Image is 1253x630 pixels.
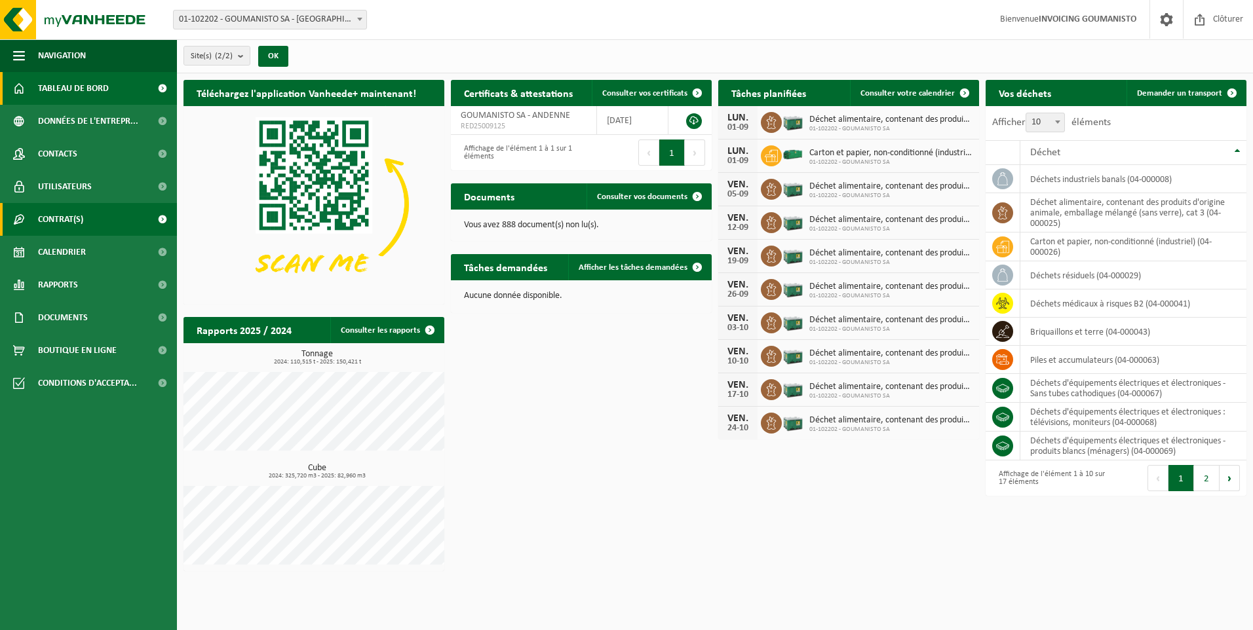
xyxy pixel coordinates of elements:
span: 01-102202 - GOUMANISTO SA [809,292,973,300]
span: Déchet alimentaire, contenant des produits d'origine animale, emballage mélangé ... [809,181,973,192]
span: 01-102202 - GOUMANISTO SA [809,426,973,434]
button: Next [1220,465,1240,491]
span: Déchet alimentaire, contenant des produits d'origine animale, emballage mélangé ... [809,282,973,292]
span: Consulter vos certificats [602,89,687,98]
span: 01-102202 - GOUMANISTO SA [809,259,973,267]
div: VEN. [725,280,751,290]
span: Déchet alimentaire, contenant des produits d'origine animale, emballage mélangé ... [809,248,973,259]
span: Afficher les tâches demandées [579,263,687,272]
div: 03-10 [725,324,751,333]
img: PB-LB-0680-HPE-GN-01 [782,210,804,232]
span: Déchet [1030,147,1060,158]
span: Calendrier [38,236,86,269]
div: 26-09 [725,290,751,299]
button: Previous [638,139,659,166]
strong: INVOICING GOUMANISTO [1039,14,1136,24]
h2: Tâches planifiées [718,80,819,105]
div: VEN. [725,213,751,223]
td: déchets médicaux à risques B2 (04-000041) [1020,289,1246,318]
div: VEN. [725,413,751,424]
a: Afficher les tâches demandées [568,254,710,280]
div: 01-09 [725,123,751,132]
td: briquaillons et terre (04-000043) [1020,318,1246,346]
img: PB-LB-0680-HPE-GN-01 [782,244,804,266]
img: PB-LB-0680-HPE-GN-01 [782,110,804,132]
button: 2 [1194,465,1220,491]
span: Boutique en ligne [38,334,117,367]
span: Consulter vos documents [597,193,687,201]
span: 2024: 110,515 t - 2025: 150,421 t [190,359,444,365]
span: Déchet alimentaire, contenant des produits d'origine animale, emballage mélangé ... [809,115,973,125]
div: 10-10 [725,357,751,366]
span: Carton et papier, non-conditionné (industriel) [809,148,973,158]
td: [DATE] [597,106,668,135]
span: Tableau de bord [38,72,109,105]
img: Download de VHEPlus App [183,106,444,302]
button: Previous [1147,465,1168,491]
span: Déchet alimentaire, contenant des produits d'origine animale, emballage mélangé ... [809,315,973,325]
span: 01-102202 - GOUMANISTO SA [809,392,973,400]
button: OK [258,46,288,67]
span: Navigation [38,39,86,72]
h2: Documents [451,183,528,209]
div: 17-10 [725,390,751,399]
span: 01-102202 - GOUMANISTO SA [809,325,973,333]
div: VEN. [725,313,751,324]
h3: Tonnage [190,350,444,365]
button: 1 [659,139,685,166]
div: VEN. [725,246,751,257]
img: HK-XZ-20-GN-00 [782,143,804,166]
span: 10 [1026,113,1065,132]
div: Affichage de l'élément 1 à 10 sur 17 éléments [992,464,1109,492]
span: 01-102202 - GOUMANISTO SA [809,192,973,200]
count: (2/2) [215,52,233,60]
a: Demander un transport [1127,80,1245,106]
td: déchets d'équipements électriques et électroniques : télévisions, moniteurs (04-000068) [1020,403,1246,432]
span: Consulter votre calendrier [860,89,955,98]
div: 05-09 [725,190,751,199]
div: LUN. [725,146,751,157]
td: déchets d'équipements électriques et électroniques - produits blancs (ménagers) (04-000069) [1020,432,1246,460]
span: 01-102202 - GOUMANISTO SA [809,125,973,133]
span: Documents [38,301,88,334]
div: VEN. [725,380,751,390]
span: Contacts [38,138,77,170]
span: Données de l'entrepr... [38,105,138,138]
img: PB-LB-0680-HPE-GN-01 [782,411,804,433]
span: Déchet alimentaire, contenant des produits d'origine animale, emballage mélangé ... [809,382,973,392]
span: Conditions d'accepta... [38,367,137,399]
button: Next [685,139,705,166]
div: Affichage de l'élément 1 à 1 sur 1 éléments [457,138,575,167]
a: Consulter vos documents [587,183,710,210]
span: Demander un transport [1137,89,1222,98]
div: 01-09 [725,157,751,166]
span: 2024: 325,720 m3 - 2025: 82,960 m3 [190,473,444,479]
a: Consulter votre calendrier [850,80,978,106]
span: RED25009125 [461,121,587,132]
span: 01-102202 - GOUMANISTO SA [809,359,973,367]
p: Vous avez 888 document(s) non lu(s). [464,221,699,230]
span: 01-102202 - GOUMANISTO SA [809,225,973,233]
img: PB-LB-0680-HPE-GN-01 [782,344,804,366]
div: 12-09 [725,223,751,232]
img: PB-LB-0680-HPE-GN-01 [782,177,804,199]
td: déchets industriels banals (04-000008) [1020,165,1246,193]
td: Piles et accumulateurs (04-000063) [1020,346,1246,374]
span: 10 [1026,113,1064,132]
span: Rapports [38,269,78,301]
button: Site(s)(2/2) [183,46,250,65]
img: PB-LB-0680-HPE-GN-01 [782,277,804,299]
p: Aucune donnée disponible. [464,291,699,301]
label: Afficher éléments [992,117,1111,128]
h2: Certificats & attestations [451,80,586,105]
span: Déchet alimentaire, contenant des produits d'origine animale, emballage mélangé ... [809,215,973,225]
span: 01-102202 - GOUMANISTO SA - ANDENNE [173,10,367,29]
div: 24-10 [725,424,751,433]
span: Déchet alimentaire, contenant des produits d'origine animale, emballage mélangé ... [809,415,973,426]
td: déchets résiduels (04-000029) [1020,261,1246,289]
span: 01-102202 - GOUMANISTO SA [809,158,973,166]
span: Site(s) [191,46,233,66]
td: carton et papier, non-conditionné (industriel) (04-000026) [1020,232,1246,261]
span: 01-102202 - GOUMANISTO SA - ANDENNE [174,10,366,29]
a: Consulter les rapports [330,317,443,343]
